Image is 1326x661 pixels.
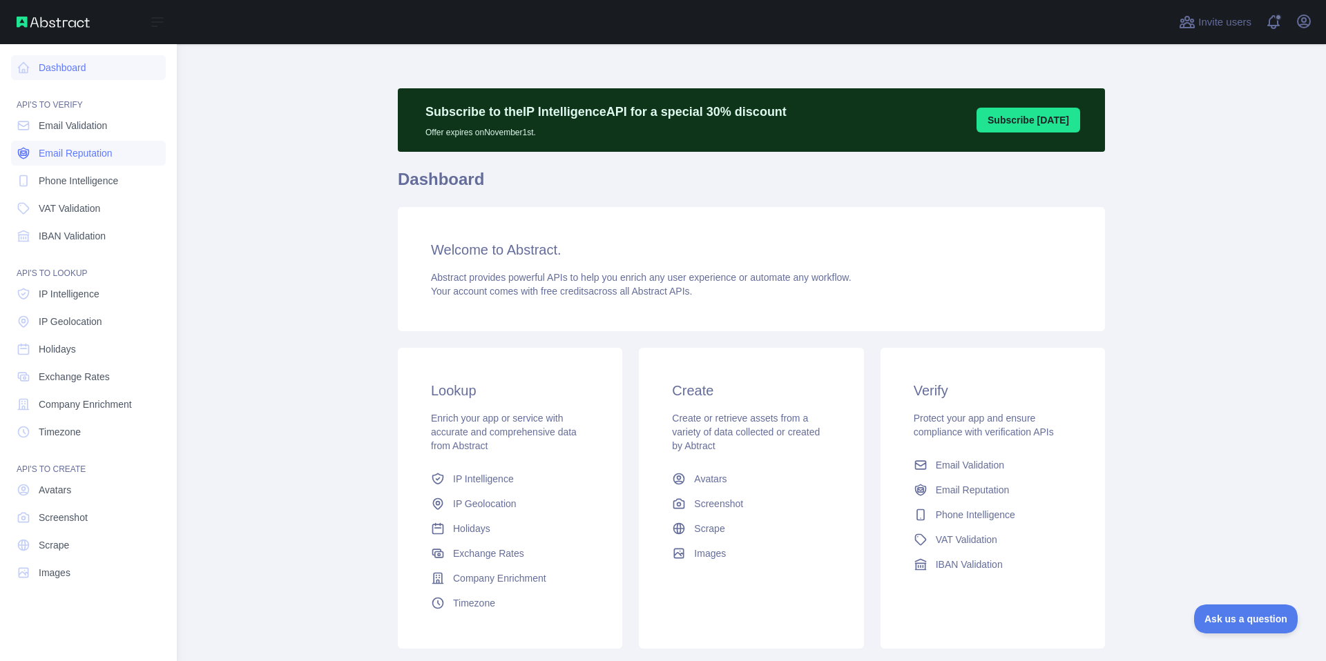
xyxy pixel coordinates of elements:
[425,121,787,138] p: Offer expires on November 1st.
[694,472,727,486] span: Avatars
[39,511,88,524] span: Screenshot
[39,566,70,580] span: Images
[39,342,76,356] span: Holidays
[425,102,787,121] p: Subscribe to the IP Intelligence API for a special 30 % discount
[425,466,595,491] a: IP Intelligence
[1194,604,1298,633] iframe: Toggle Customer Support
[11,141,166,166] a: Email Reputation
[39,174,118,188] span: Phone Intelligence
[398,168,1105,201] h1: Dashboard
[453,472,514,486] span: IP Intelligence
[914,381,1072,400] h3: Verify
[17,17,90,28] img: Abstract API
[694,546,726,560] span: Images
[39,370,110,384] span: Exchange Rates
[1198,14,1251,30] span: Invite users
[425,491,595,516] a: IP Geolocation
[908,453,1077,477] a: Email Validation
[453,571,546,585] span: Company Enrichment
[11,477,166,502] a: Avatars
[672,413,820,451] span: Create or retrieve assets from a variety of data collected or created by Abtract
[39,397,132,411] span: Company Enrichment
[39,425,81,439] span: Timezone
[11,392,166,417] a: Company Enrichment
[39,201,100,215] span: VAT Validation
[11,224,166,248] a: IBAN Validation
[39,146,113,160] span: Email Reputation
[936,458,1004,472] span: Email Validation
[11,533,166,558] a: Scrape
[936,533,997,546] span: VAT Validation
[11,196,166,221] a: VAT Validation
[694,522,724,535] span: Scrape
[666,516,836,541] a: Scrape
[666,491,836,516] a: Screenshot
[39,483,71,497] span: Avatars
[11,420,166,444] a: Timezone
[11,168,166,193] a: Phone Intelligence
[672,381,830,400] h3: Create
[908,502,1077,527] a: Phone Intelligence
[11,309,166,334] a: IP Geolocation
[11,337,166,362] a: Holidays
[936,508,1015,522] span: Phone Intelligence
[914,413,1054,437] span: Protect your app and ensure compliance with verification APIs
[431,240,1072,259] h3: Welcome to Abstract.
[11,251,166,279] div: API'S TO LOOKUP
[11,113,166,138] a: Email Validation
[453,522,490,535] span: Holidays
[11,560,166,585] a: Images
[425,566,595,591] a: Company Enrichment
[39,229,106,243] span: IBAN Validation
[431,413,577,451] span: Enrich your app or service with accurate and comprehensive data from Abstract
[453,596,495,610] span: Timezone
[11,505,166,530] a: Screenshot
[541,286,588,297] span: free credits
[936,558,1003,571] span: IBAN Validation
[425,516,595,541] a: Holidays
[666,541,836,566] a: Images
[694,497,743,511] span: Screenshot
[11,364,166,389] a: Exchange Rates
[908,527,1077,552] a: VAT Validation
[666,466,836,491] a: Avatars
[11,282,166,306] a: IP Intelligence
[908,477,1077,502] a: Email Reputation
[908,552,1077,577] a: IBAN Validation
[453,546,524,560] span: Exchange Rates
[39,287,99,301] span: IP Intelligence
[1176,11,1254,33] button: Invite users
[11,55,166,80] a: Dashboard
[39,119,107,132] span: Email Validation
[936,483,1010,497] span: Email Reputation
[431,272,852,283] span: Abstract provides powerful APIs to help you enrich any user experience or automate any workflow.
[425,541,595,566] a: Exchange Rates
[39,538,69,552] span: Scrape
[431,286,692,297] span: Your account comes with across all Abstract APIs.
[425,591,595,615] a: Timezone
[11,83,166,110] div: API'S TO VERIFY
[453,497,517,511] span: IP Geolocation
[39,315,102,328] span: IP Geolocation
[11,447,166,475] div: API'S TO CREATE
[431,381,589,400] h3: Lookup
[977,108,1080,132] button: Subscribe [DATE]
